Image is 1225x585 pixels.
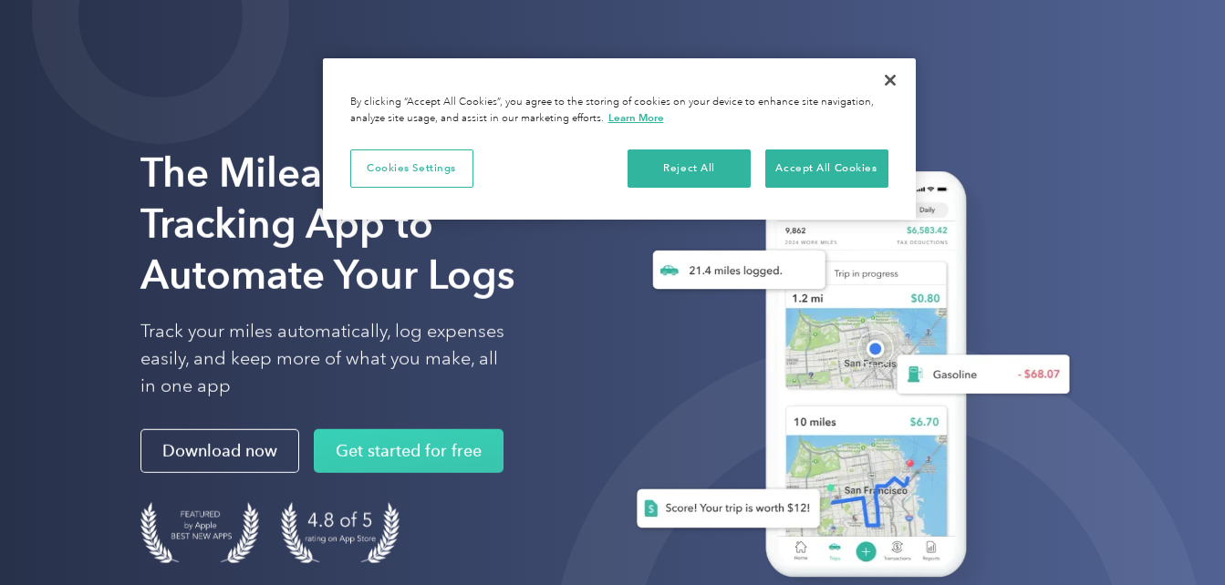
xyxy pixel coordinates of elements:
[314,429,503,473] a: Get started for free
[608,111,664,124] a: More information about your privacy, opens in a new tab
[350,95,888,127] div: By clicking “Accept All Cookies”, you agree to the storing of cookies on your device to enhance s...
[765,149,888,188] button: Accept All Cookies
[140,318,505,400] p: Track your miles automatically, log expenses easily, and keep more of what you make, all in one app
[323,58,916,220] div: Cookie banner
[628,149,751,188] button: Reject All
[350,149,473,188] button: Cookies Settings
[281,502,400,563] img: 4.9 out of 5 stars on the app store
[140,502,259,563] img: Badge for Featured by Apple Best New Apps
[140,149,515,299] strong: The Mileage Tracking App to Automate Your Logs
[140,429,299,473] a: Download now
[323,58,916,220] div: Privacy
[870,60,910,100] button: Close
